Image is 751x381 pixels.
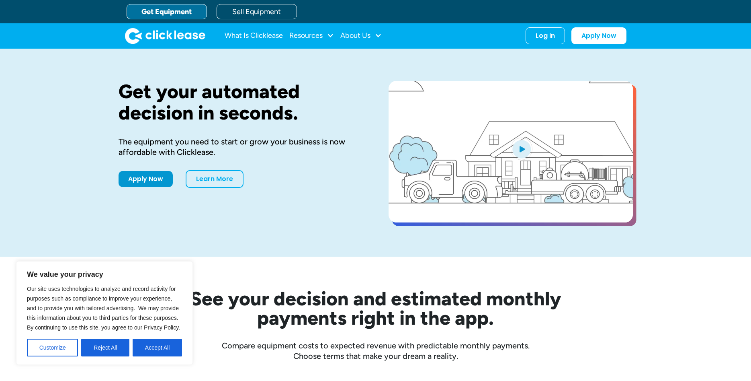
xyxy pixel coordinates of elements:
[225,28,283,44] a: What Is Clicklease
[119,81,363,124] h1: Get your automated decision in seconds.
[27,339,78,356] button: Customize
[119,340,633,361] div: Compare equipment costs to expected revenue with predictable monthly payments. Choose terms that ...
[125,28,205,44] a: home
[536,32,555,40] div: Log In
[127,4,207,19] a: Get Equipment
[389,81,633,222] a: open lightbox
[186,170,244,188] a: Learn More
[571,27,626,44] a: Apply Now
[119,171,173,187] a: Apply Now
[133,339,182,356] button: Accept All
[151,289,601,327] h2: See your decision and estimated monthly payments right in the app.
[217,4,297,19] a: Sell Equipment
[125,28,205,44] img: Clicklease logo
[27,270,182,279] p: We value your privacy
[16,261,193,365] div: We value your privacy
[81,339,129,356] button: Reject All
[27,286,180,331] span: Our site uses technologies to analyze and record activity for purposes such as compliance to impr...
[511,138,532,160] img: Blue play button logo on a light blue circular background
[119,136,363,157] div: The equipment you need to start or grow your business is now affordable with Clicklease.
[289,28,334,44] div: Resources
[340,28,382,44] div: About Us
